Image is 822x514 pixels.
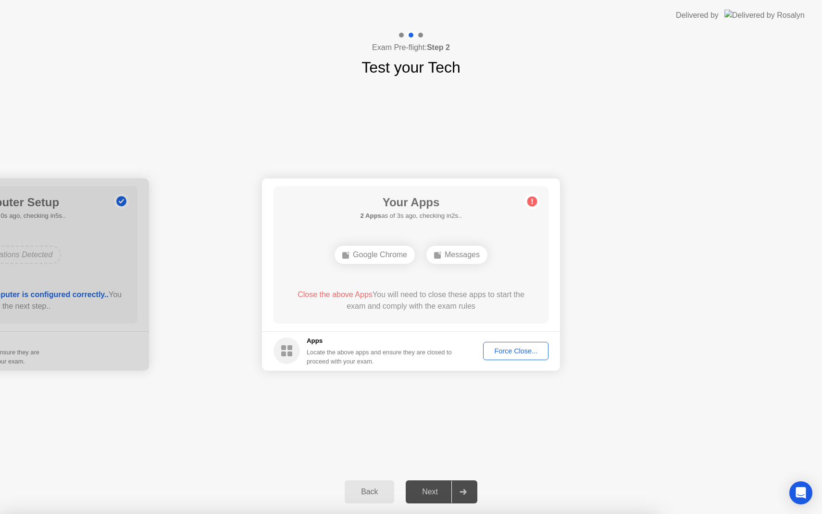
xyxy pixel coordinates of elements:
[335,246,415,264] div: Google Chrome
[360,194,461,211] h1: Your Apps
[724,10,805,21] img: Delivered by Rosalyn
[298,290,373,299] span: Close the above Apps
[676,10,719,21] div: Delivered by
[360,211,461,221] h5: as of 3s ago, checking in2s..
[427,43,450,51] b: Step 2
[360,212,381,219] b: 2 Apps
[426,246,487,264] div: Messages
[409,488,451,496] div: Next
[287,289,535,312] div: You will need to close these apps to start the exam and comply with the exam rules
[486,347,545,355] div: Force Close...
[307,348,452,366] div: Locate the above apps and ensure they are closed to proceed with your exam.
[307,336,452,346] h5: Apps
[789,481,812,504] div: Open Intercom Messenger
[372,42,450,53] h4: Exam Pre-flight:
[361,56,461,79] h1: Test your Tech
[348,488,391,496] div: Back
